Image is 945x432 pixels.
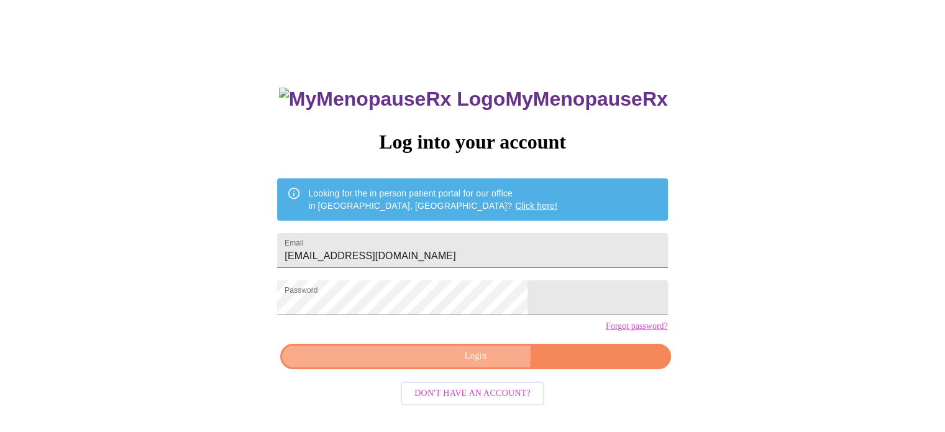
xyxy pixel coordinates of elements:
h3: Log into your account [277,131,667,154]
img: MyMenopauseRx Logo [279,88,505,111]
a: Forgot password? [606,321,668,331]
h3: MyMenopauseRx [279,88,668,111]
button: Don't have an account? [401,382,544,406]
span: Login [294,349,656,364]
div: Looking for the in person patient portal for our office in [GEOGRAPHIC_DATA], [GEOGRAPHIC_DATA]? [308,182,557,217]
a: Click here! [515,201,557,211]
span: Don't have an account? [414,386,531,402]
a: Don't have an account? [398,387,547,397]
button: Login [280,344,670,369]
